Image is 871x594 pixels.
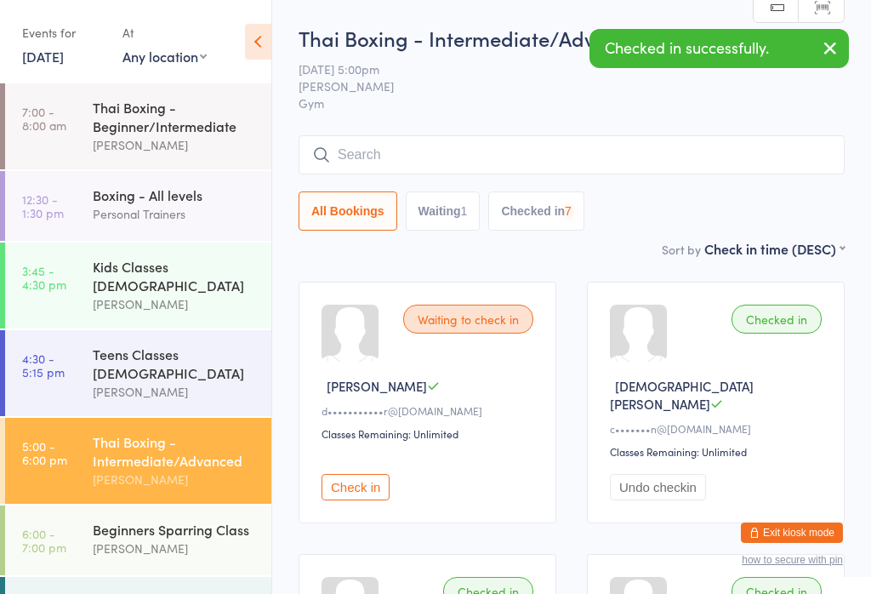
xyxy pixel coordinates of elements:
[403,305,533,334] div: Waiting to check in
[610,377,754,413] span: [DEMOGRAPHIC_DATA][PERSON_NAME]
[299,60,818,77] span: [DATE] 5:00pm
[122,19,207,47] div: At
[742,554,843,566] button: how to secure with pin
[5,171,271,241] a: 12:30 -1:30 pmBoxing - All levelsPersonal Trainers
[93,520,257,539] div: Beginners Sparring Class
[322,403,538,418] div: d•••••••••••r@[DOMAIN_NAME]
[322,474,390,500] button: Check in
[488,191,584,231] button: Checked in7
[5,83,271,169] a: 7:00 -8:00 amThai Boxing - Beginner/Intermediate[PERSON_NAME]
[93,294,257,314] div: [PERSON_NAME]
[122,47,207,66] div: Any location
[299,94,845,111] span: Gym
[22,264,66,291] time: 3:45 - 4:30 pm
[589,29,849,68] div: Checked in successfully.
[22,47,64,66] a: [DATE]
[22,19,105,47] div: Events for
[22,351,65,379] time: 4:30 - 5:15 pm
[610,421,827,436] div: c•••••••n@[DOMAIN_NAME]
[93,186,257,204] div: Boxing - All levels
[93,539,257,558] div: [PERSON_NAME]
[610,474,706,500] button: Undo checkin
[704,239,845,258] div: Check in time (DESC)
[565,204,572,218] div: 7
[662,241,701,258] label: Sort by
[299,135,845,174] input: Search
[741,523,843,543] button: Exit kiosk mode
[93,204,257,224] div: Personal Trainers
[461,204,468,218] div: 1
[299,24,845,52] h2: Thai Boxing - Intermediate/Adv… Check-in
[299,191,397,231] button: All Bookings
[322,426,538,441] div: Classes Remaining: Unlimited
[93,470,257,489] div: [PERSON_NAME]
[5,330,271,416] a: 4:30 -5:15 pmTeens Classes [DEMOGRAPHIC_DATA][PERSON_NAME]
[610,444,827,459] div: Classes Remaining: Unlimited
[93,257,257,294] div: Kids Classes [DEMOGRAPHIC_DATA]
[5,243,271,328] a: 3:45 -4:30 pmKids Classes [DEMOGRAPHIC_DATA][PERSON_NAME]
[5,418,271,504] a: 5:00 -6:00 pmThai Boxing - Intermediate/Advanced[PERSON_NAME]
[93,432,257,470] div: Thai Boxing - Intermediate/Advanced
[22,105,66,132] time: 7:00 - 8:00 am
[93,98,257,135] div: Thai Boxing - Beginner/Intermediate
[732,305,822,334] div: Checked in
[22,527,66,554] time: 6:00 - 7:00 pm
[5,505,271,575] a: 6:00 -7:00 pmBeginners Sparring Class[PERSON_NAME]
[299,77,818,94] span: [PERSON_NAME]
[22,192,64,220] time: 12:30 - 1:30 pm
[406,191,481,231] button: Waiting1
[93,382,257,402] div: [PERSON_NAME]
[22,439,67,466] time: 5:00 - 6:00 pm
[93,135,257,155] div: [PERSON_NAME]
[327,377,427,395] span: [PERSON_NAME]
[93,345,257,382] div: Teens Classes [DEMOGRAPHIC_DATA]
